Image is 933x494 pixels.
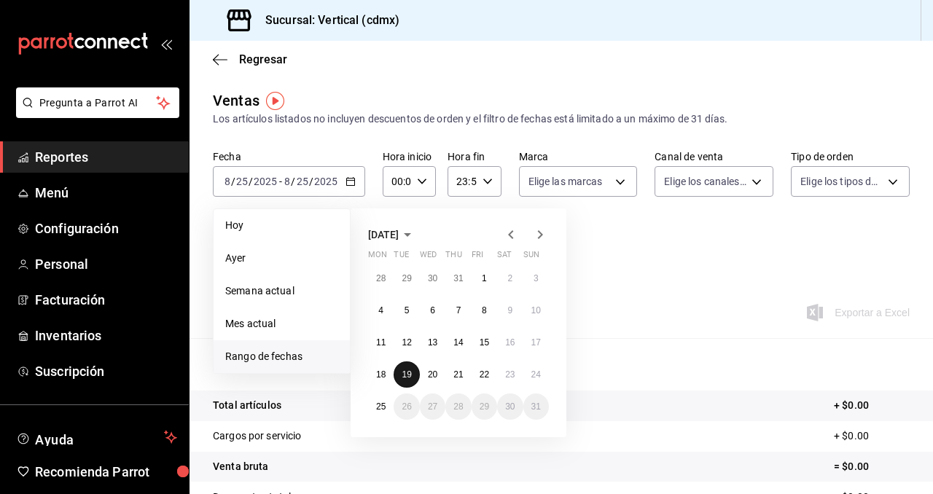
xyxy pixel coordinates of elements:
[394,265,419,291] button: July 29, 2025
[428,401,437,412] abbr: August 27, 2025
[35,183,177,203] span: Menú
[35,290,177,310] span: Facturación
[456,305,461,315] abbr: August 7, 2025
[497,361,523,388] button: August 23, 2025
[531,401,541,412] abbr: August 31, 2025
[531,337,541,348] abbr: August 17, 2025
[445,265,471,291] button: July 31, 2025
[378,305,383,315] abbr: August 4, 2025
[394,297,419,324] button: August 5, 2025
[420,329,445,356] button: August 13, 2025
[35,361,177,381] span: Suscripción
[445,393,471,420] button: August 28, 2025
[505,369,515,380] abbr: August 23, 2025
[394,361,419,388] button: August 19, 2025
[225,251,338,266] span: Ayer
[35,219,177,238] span: Configuración
[225,349,338,364] span: Rango de fechas
[402,369,411,380] abbr: August 19, 2025
[313,176,338,187] input: ----
[39,95,157,111] span: Pregunta a Parrot AI
[368,329,394,356] button: August 11, 2025
[10,106,179,121] a: Pregunta a Parrot AI
[368,226,416,243] button: [DATE]
[428,369,437,380] abbr: August 20, 2025
[445,329,471,356] button: August 14, 2025
[213,428,302,444] p: Cargos por servicio
[497,329,523,356] button: August 16, 2025
[376,273,386,283] abbr: July 28, 2025
[430,305,435,315] abbr: August 6, 2025
[368,393,394,420] button: August 25, 2025
[368,265,394,291] button: July 28, 2025
[497,297,523,324] button: August 9, 2025
[523,250,539,265] abbr: Sunday
[480,401,489,412] abbr: August 29, 2025
[445,250,461,265] abbr: Thursday
[35,147,177,167] span: Reportes
[507,273,512,283] abbr: August 2, 2025
[505,401,515,412] abbr: August 30, 2025
[402,337,411,348] abbr: August 12, 2025
[394,250,408,265] abbr: Tuesday
[231,176,235,187] span: /
[800,174,883,189] span: Elige los tipos de orden
[482,273,487,283] abbr: August 1, 2025
[420,265,445,291] button: July 30, 2025
[420,250,437,265] abbr: Wednesday
[402,401,411,412] abbr: August 26, 2025
[534,273,539,283] abbr: August 3, 2025
[253,176,278,187] input: ----
[420,361,445,388] button: August 20, 2025
[834,398,910,413] p: + $0.00
[497,265,523,291] button: August 2, 2025
[448,152,501,162] label: Hora fin
[480,337,489,348] abbr: August 15, 2025
[791,152,910,162] label: Tipo de orden
[376,369,386,380] abbr: August 18, 2025
[213,111,910,127] div: Los artículos listados no incluyen descuentos de orden y el filtro de fechas está limitado a un m...
[35,254,177,274] span: Personal
[834,459,910,474] p: = $0.00
[35,428,158,446] span: Ayuda
[224,176,231,187] input: --
[453,401,463,412] abbr: August 28, 2025
[523,297,549,324] button: August 10, 2025
[472,250,483,265] abbr: Friday
[160,38,172,50] button: open_drawer_menu
[213,52,287,66] button: Regresar
[239,52,287,66] span: Regresar
[453,273,463,283] abbr: July 31, 2025
[420,393,445,420] button: August 27, 2025
[16,87,179,118] button: Pregunta a Parrot AI
[284,176,291,187] input: --
[472,393,497,420] button: August 29, 2025
[445,361,471,388] button: August 21, 2025
[402,273,411,283] abbr: July 29, 2025
[213,152,365,162] label: Fecha
[394,393,419,420] button: August 26, 2025
[505,337,515,348] abbr: August 16, 2025
[428,273,437,283] abbr: July 30, 2025
[35,462,177,482] span: Recomienda Parrot
[453,369,463,380] abbr: August 21, 2025
[523,265,549,291] button: August 3, 2025
[225,218,338,233] span: Hoy
[523,329,549,356] button: August 17, 2025
[296,176,309,187] input: --
[428,337,437,348] abbr: August 13, 2025
[531,305,541,315] abbr: August 10, 2025
[482,305,487,315] abbr: August 8, 2025
[472,297,497,324] button: August 8, 2025
[834,428,910,444] p: + $0.00
[266,92,284,110] button: Tooltip marker
[235,176,249,187] input: --
[405,305,410,315] abbr: August 5, 2025
[383,152,436,162] label: Hora inicio
[394,329,419,356] button: August 12, 2025
[368,297,394,324] button: August 4, 2025
[225,283,338,299] span: Semana actual
[519,152,638,162] label: Marca
[279,176,282,187] span: -
[507,305,512,315] abbr: August 9, 2025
